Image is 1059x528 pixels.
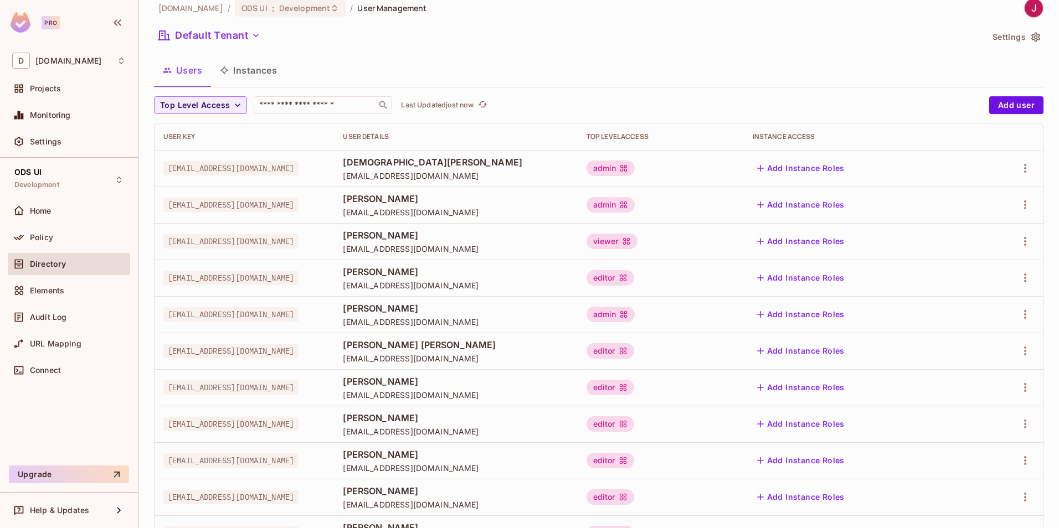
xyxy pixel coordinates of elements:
div: editor [587,489,634,505]
span: Connect [30,366,61,375]
button: Default Tenant [154,27,265,44]
span: Settings [30,137,61,146]
button: Add Instance Roles [753,379,849,396]
span: [EMAIL_ADDRESS][DOMAIN_NAME] [163,198,299,212]
span: ODS UI [241,3,268,13]
span: [EMAIL_ADDRESS][DOMAIN_NAME] [163,344,299,358]
button: Add Instance Roles [753,488,849,506]
div: editor [587,453,634,468]
span: [EMAIL_ADDRESS][DOMAIN_NAME] [343,390,568,400]
span: [EMAIL_ADDRESS][DOMAIN_NAME] [163,271,299,285]
span: [EMAIL_ADDRESS][DOMAIN_NAME] [163,307,299,322]
span: [PERSON_NAME] [PERSON_NAME] [343,339,568,351]
span: Projects [30,84,61,93]
button: Add Instance Roles [753,232,849,250]
div: editor [587,416,634,432]
span: Elements [30,286,64,295]
span: [EMAIL_ADDRESS][DOMAIN_NAME] [343,170,568,181]
span: [EMAIL_ADDRESS][DOMAIN_NAME] [343,244,568,254]
button: refresh [476,99,489,112]
span: [EMAIL_ADDRESS][DOMAIN_NAME] [343,426,568,437]
button: Add Instance Roles [753,452,849,469]
div: admin [587,307,635,322]
button: Add Instance Roles [753,196,849,214]
div: Top Level Access [587,132,735,141]
span: URL Mapping [30,339,81,348]
span: [EMAIL_ADDRESS][DOMAIN_NAME] [343,207,568,218]
span: [EMAIL_ADDRESS][DOMAIN_NAME] [343,499,568,510]
button: Settings [988,28,1043,46]
div: User Key [163,132,325,141]
button: Add Instance Roles [753,306,849,323]
span: [PERSON_NAME] [343,375,568,387]
button: Add Instance Roles [753,342,849,360]
span: : [271,4,275,13]
div: admin [587,197,635,213]
button: Users [154,56,211,84]
button: Add user [989,96,1043,114]
button: Upgrade [9,465,129,483]
span: Help & Updates [30,506,89,515]
div: editor [587,380,634,395]
span: Audit Log [30,313,66,322]
span: [EMAIL_ADDRESS][DOMAIN_NAME] [343,463,568,473]
div: User Details [343,132,568,141]
button: Add Instance Roles [753,415,849,433]
span: [PERSON_NAME] [343,266,568,278]
span: [DEMOGRAPHIC_DATA][PERSON_NAME] [343,156,568,168]
button: Add Instance Roles [753,159,849,177]
span: Development [14,180,59,189]
span: Policy [30,233,53,242]
span: [EMAIL_ADDRESS][DOMAIN_NAME] [163,490,299,504]
button: Top Level Access [154,96,247,114]
div: viewer [587,234,638,249]
span: Development [279,3,330,13]
button: Instances [211,56,286,84]
span: [PERSON_NAME] [343,448,568,460]
img: SReyMgAAAABJRU5ErkJggg== [11,12,30,33]
div: Pro [42,16,60,29]
span: [EMAIL_ADDRESS][DOMAIN_NAME] [343,280,568,291]
span: [EMAIL_ADDRESS][DOMAIN_NAME] [163,453,299,468]
span: [EMAIL_ADDRESS][DOMAIN_NAME] [343,353,568,364]
li: / [228,3,230,13]
div: Instance Access [753,132,963,141]
span: [PERSON_NAME] [343,193,568,205]
li: / [350,3,353,13]
span: [EMAIL_ADDRESS][DOMAIN_NAME] [163,161,299,175]
span: Workspace: deacero.com [35,56,101,65]
span: ODS UI [14,168,42,177]
span: Top Level Access [160,99,230,112]
span: [EMAIL_ADDRESS][DOMAIN_NAME] [163,234,299,249]
span: User Management [357,3,426,13]
span: Click to refresh data [474,99,489,112]
span: the active workspace [158,3,223,13]
span: Directory [30,260,66,268]
button: Add Instance Roles [753,269,849,287]
span: Home [30,206,52,215]
div: editor [587,343,634,359]
span: [EMAIL_ADDRESS][DOMAIN_NAME] [163,417,299,431]
span: Monitoring [30,111,71,120]
span: [EMAIL_ADDRESS][DOMAIN_NAME] [163,380,299,395]
span: [PERSON_NAME] [343,485,568,497]
span: [EMAIL_ADDRESS][DOMAIN_NAME] [343,317,568,327]
div: admin [587,161,635,176]
div: editor [587,270,634,286]
p: Last Updated just now [401,101,474,110]
span: refresh [478,100,487,111]
span: [PERSON_NAME] [343,412,568,424]
span: [PERSON_NAME] [343,302,568,314]
span: [PERSON_NAME] [343,229,568,241]
span: D [12,53,30,69]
